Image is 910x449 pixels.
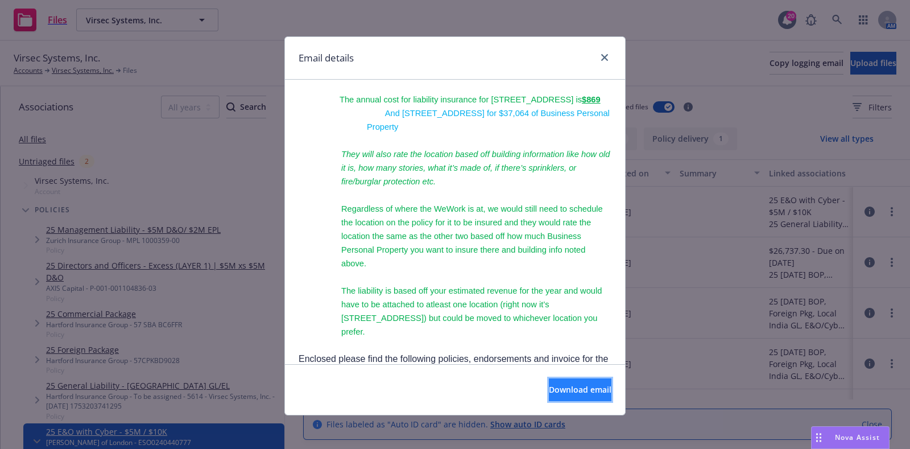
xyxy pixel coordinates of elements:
[582,95,601,104] u: $869
[341,204,603,268] span: Regardless of where the WeWork is at, we would still need to schedule the location on the policy ...
[299,51,354,65] h1: Email details
[835,432,880,442] span: Nova Assist
[598,51,611,64] a: close
[549,384,611,395] span: Download email
[340,95,601,104] span: The annual cost for liability insurance for [STREET_ADDRESS] is
[299,354,608,391] span: Enclosed please find the following policies, endorsements and invoice for the renewal which bound...
[341,286,602,336] span: The liability is based off your estimated revenue for the year and would have to be attached to a...
[811,426,890,449] button: Nova Assist
[341,150,610,186] span: They will also rate the location based off building information like how old it is, how many stor...
[812,427,826,448] div: Drag to move
[549,378,611,401] button: Download email
[367,109,610,131] span: And [STREET_ADDRESS] for $37,064 of Business Personal Property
